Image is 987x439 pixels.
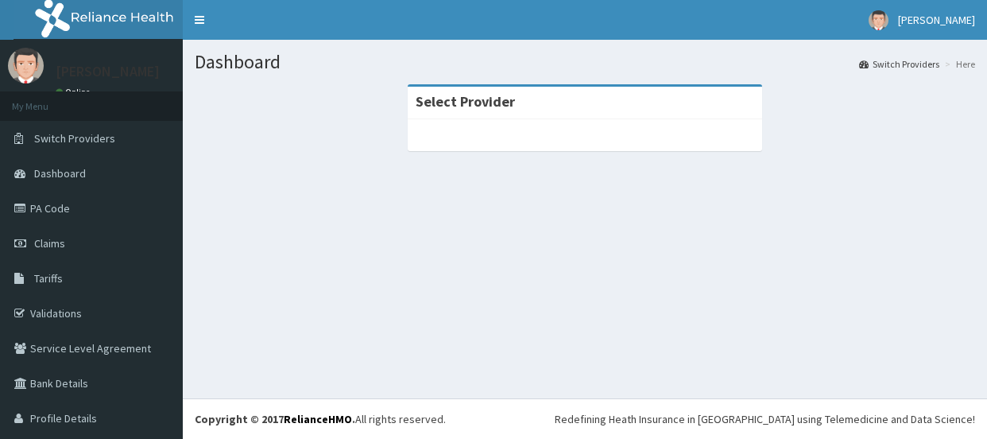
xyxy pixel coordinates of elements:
[941,57,975,71] li: Here
[34,166,86,181] span: Dashboard
[183,398,987,439] footer: All rights reserved.
[869,10,888,30] img: User Image
[555,411,975,427] div: Redefining Heath Insurance in [GEOGRAPHIC_DATA] using Telemedicine and Data Science!
[416,92,515,111] strong: Select Provider
[195,412,355,426] strong: Copyright © 2017 .
[195,52,975,72] h1: Dashboard
[34,131,115,146] span: Switch Providers
[8,48,44,84] img: User Image
[56,64,160,79] p: [PERSON_NAME]
[56,87,94,98] a: Online
[34,271,63,286] span: Tariffs
[898,13,975,27] span: [PERSON_NAME]
[284,412,352,426] a: RelianceHMO
[859,57,939,71] a: Switch Providers
[34,236,65,251] span: Claims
